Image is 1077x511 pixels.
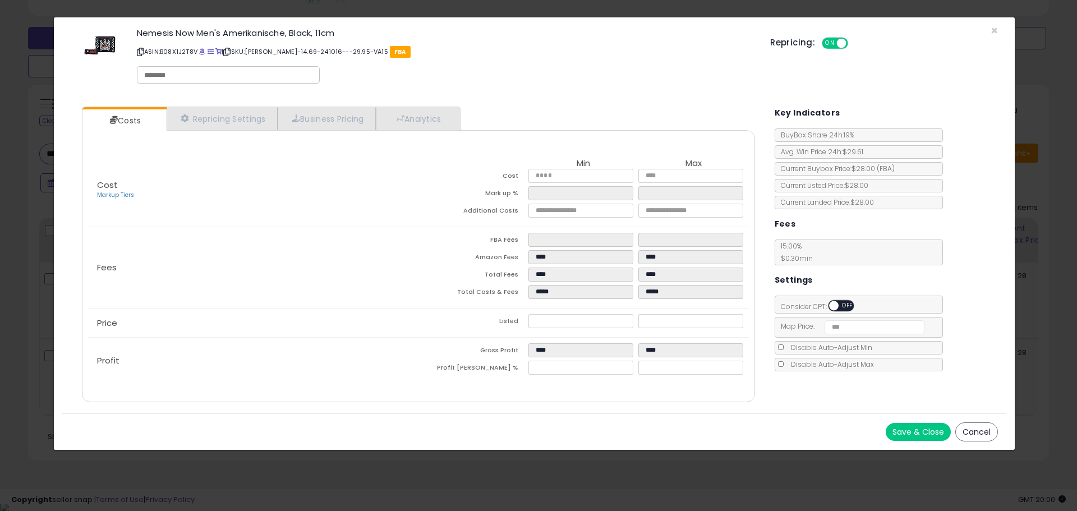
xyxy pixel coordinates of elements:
span: Consider CPT: [775,302,869,311]
h5: Fees [775,217,796,231]
p: Fees [88,263,418,272]
td: FBA Fees [418,233,528,250]
span: Current Landed Price: $28.00 [775,197,874,207]
img: 41HA32TQHXL._SL60_.jpg [83,29,117,62]
span: Avg. Win Price 24h: $29.61 [775,147,863,156]
span: Disable Auto-Adjust Max [785,360,874,369]
span: OFF [839,301,857,311]
td: Gross Profit [418,343,528,361]
button: Save & Close [886,423,951,441]
a: Costs [82,109,165,132]
span: ON [823,39,837,48]
p: Profit [88,356,418,365]
span: Disable Auto-Adjust Min [785,343,872,352]
a: BuyBox page [199,47,205,56]
p: Cost [88,181,418,200]
p: Price [88,319,418,328]
td: Profit [PERSON_NAME] % [418,361,528,378]
td: Cost [418,169,528,186]
span: Current Listed Price: $28.00 [775,181,868,190]
th: Max [638,159,748,169]
span: FBA [390,46,411,58]
a: Business Pricing [278,107,376,130]
td: Total Fees [418,268,528,285]
h3: Nemesis Now Men's Amerikanische, Black, 11cm [137,29,753,37]
th: Min [528,159,638,169]
span: $0.30 min [775,254,813,263]
h5: Key Indicators [775,106,840,120]
span: Current Buybox Price: [775,164,895,173]
span: Map Price: [775,321,925,331]
span: $28.00 [852,164,895,173]
a: Your listing only [215,47,222,56]
a: Repricing Settings [167,107,278,130]
span: 15.00 % [775,241,813,263]
td: Amazon Fees [418,250,528,268]
td: Total Costs & Fees [418,285,528,302]
h5: Repricing: [770,38,815,47]
span: ( FBA ) [877,164,895,173]
a: All offer listings [208,47,214,56]
h5: Settings [775,273,813,287]
p: ASIN: B08X1J2T8V | SKU: [PERSON_NAME]-14.69-241016---29.95-VA15 [137,43,753,61]
span: × [991,22,998,39]
button: Cancel [955,422,998,441]
a: Analytics [376,107,459,130]
td: Additional Costs [418,204,528,221]
td: Mark up % [418,186,528,204]
td: Listed [418,314,528,332]
span: OFF [846,39,864,48]
span: BuyBox Share 24h: 19% [775,130,854,140]
a: Markup Tiers [97,191,134,199]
